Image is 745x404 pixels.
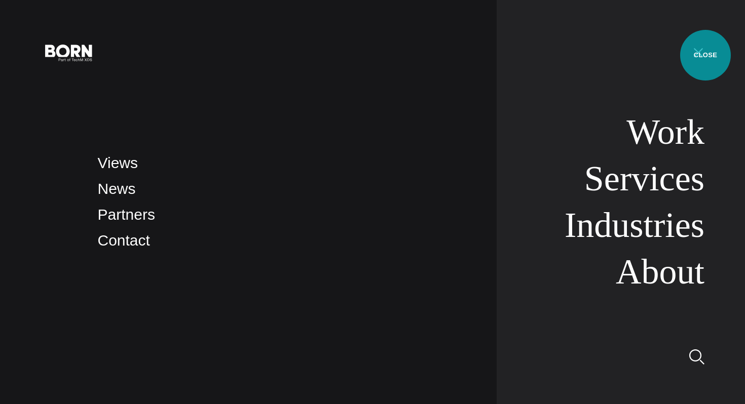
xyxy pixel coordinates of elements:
[584,159,704,198] a: Services
[616,252,704,291] a: About
[565,206,704,245] a: Industries
[98,180,136,197] a: News
[98,206,155,223] a: Partners
[689,349,704,365] img: Search
[98,154,138,171] a: Views
[626,112,704,151] a: Work
[98,232,150,249] a: Contact
[686,42,711,63] button: Open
